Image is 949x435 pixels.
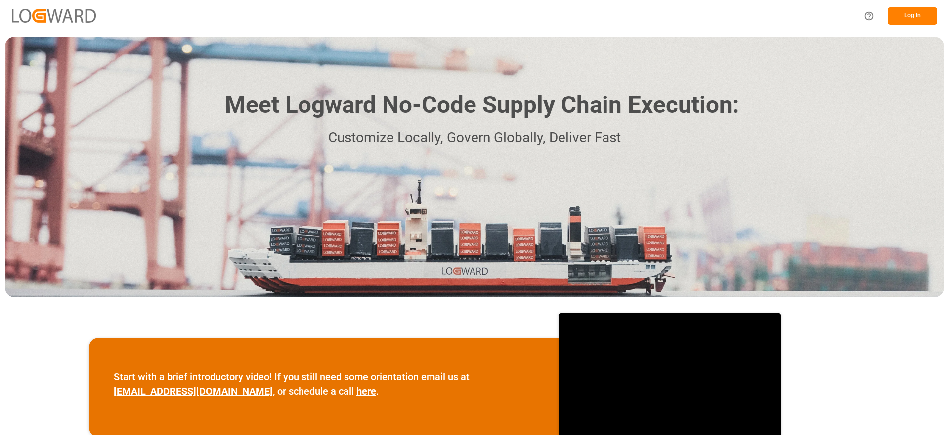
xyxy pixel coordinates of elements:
button: Help Center [858,5,880,27]
p: Start with a brief introductory video! If you still need some orientation email us at , or schedu... [114,369,534,399]
img: Logward_new_orange.png [12,9,96,22]
p: Customize Locally, Govern Globally, Deliver Fast [210,127,739,149]
a: here [356,386,376,397]
a: [EMAIL_ADDRESS][DOMAIN_NAME] [114,386,273,397]
h1: Meet Logward No-Code Supply Chain Execution: [225,88,739,123]
button: Log In [888,7,937,25]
